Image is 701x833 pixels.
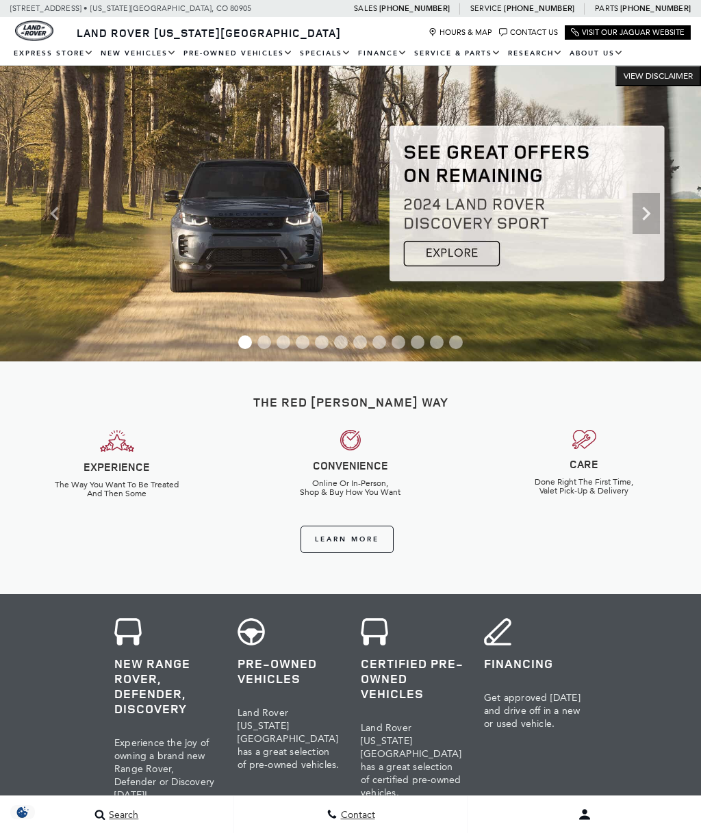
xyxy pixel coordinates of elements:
[238,707,339,771] span: Land Rover [US_STATE][GEOGRAPHIC_DATA] has a great selection of pre-owned vehicles.
[97,42,180,66] a: New Vehicles
[227,608,350,812] a: Pre-Owned Vehicles Land Rover [US_STATE][GEOGRAPHIC_DATA] has a great selection of pre-owned vehi...
[41,193,68,234] div: Previous
[238,618,265,645] img: cta-icon-usedvehicles
[180,42,296,66] a: Pre-Owned Vehicles
[238,656,340,686] h3: Pre-Owned Vehicles
[337,809,375,821] span: Contact
[114,737,214,801] span: Experience the joy of owning a brand new Range Rover, Defender or Discovery [DATE]!
[505,42,566,66] a: Research
[238,335,252,349] span: Go to slide 1
[15,21,53,41] img: Land Rover
[10,4,251,13] a: [STREET_ADDRESS] • [US_STATE][GEOGRAPHIC_DATA], CO 80905
[484,618,511,645] img: cta-icon-financing
[484,692,581,730] span: Get approved [DATE] and drive off in a new or used vehicle.
[10,42,97,66] a: EXPRESS STORE
[10,42,691,66] nav: Main Navigation
[624,71,693,81] span: VIEW DISCLAIMER
[570,457,598,472] strong: CARE
[114,656,217,716] h3: New Range Rover, Defender, Discovery
[499,28,558,37] a: Contact Us
[361,656,463,701] h3: Certified Pre-Owned Vehicles
[361,722,461,799] span: Land Rover [US_STATE][GEOGRAPHIC_DATA] has a great selection of certified pre-owned vehicles.
[484,656,587,671] h3: Financing
[615,66,701,86] button: VIEW DISCLAIMER
[84,459,150,474] strong: EXPERIENCE
[277,335,290,349] span: Go to slide 3
[478,478,691,496] h6: Done Right The First Time, Valet Pick-Up & Delivery
[411,335,424,349] span: Go to slide 10
[620,3,691,14] a: [PHONE_NUMBER]
[313,458,388,473] strong: CONVENIENCE
[633,193,660,234] div: Next
[392,335,405,349] span: Go to slide 9
[353,335,367,349] span: Go to slide 7
[296,335,309,349] span: Go to slide 4
[334,335,348,349] span: Go to slide 6
[7,805,38,819] section: Click to Open Cookie Consent Modal
[10,396,691,409] h2: The Red [PERSON_NAME] Way
[379,3,450,14] a: [PHONE_NUMBER]
[468,797,701,832] button: Open user profile menu
[10,480,223,498] h6: The Way You Want To Be Treated And Then Some
[68,25,349,40] a: Land Rover [US_STATE][GEOGRAPHIC_DATA]
[571,28,685,37] a: Visit Our Jaguar Website
[114,618,142,645] img: cta-icon-newvehicles
[105,809,138,821] span: Search
[474,608,597,812] a: Financing Get approved [DATE] and drive off in a new or used vehicle.
[504,3,574,14] a: [PHONE_NUMBER]
[104,608,227,812] a: New Range Rover, Defender, Discovery Experience the joy of owning a brand new Range Rover, Defend...
[566,42,627,66] a: About Us
[296,42,355,66] a: Specials
[350,608,474,812] a: Certified Pre-Owned Vehicles Land Rover [US_STATE][GEOGRAPHIC_DATA] has a great selection of cert...
[411,42,505,66] a: Service & Parts
[430,335,444,349] span: Go to slide 11
[244,479,457,497] h6: Online Or In-Person, Shop & Buy How You Want
[355,42,411,66] a: Finance
[449,335,463,349] span: Go to slide 12
[7,805,38,819] img: Opt-Out Icon
[301,526,394,553] a: Learn More
[15,21,53,41] a: land-rover
[429,28,492,37] a: Hours & Map
[257,335,271,349] span: Go to slide 2
[372,335,386,349] span: Go to slide 8
[315,335,329,349] span: Go to slide 5
[77,25,341,40] span: Land Rover [US_STATE][GEOGRAPHIC_DATA]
